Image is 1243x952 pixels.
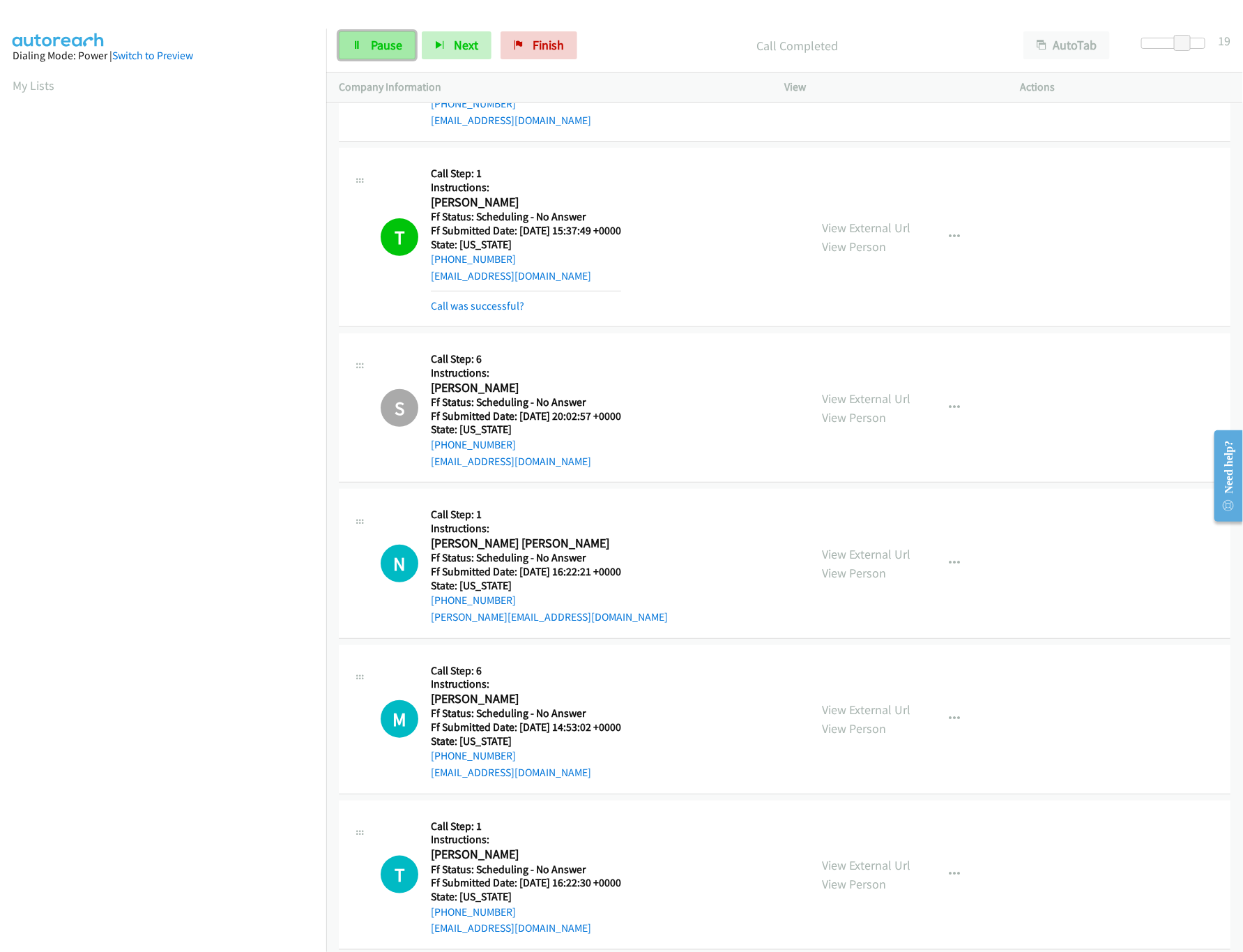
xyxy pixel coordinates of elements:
h2: [PERSON_NAME] [PERSON_NAME] [431,536,668,552]
a: [EMAIL_ADDRESS][DOMAIN_NAME] [431,766,591,779]
a: View External Url [823,391,911,407]
h5: Call Step: 6 [431,664,621,678]
a: [PHONE_NUMBER] [431,905,516,919]
iframe: Resource Center [1203,421,1243,531]
h5: Instructions: [431,522,668,536]
h5: State: [US_STATE] [431,734,621,748]
a: View External Url [823,220,911,236]
a: Switch to Preview [112,49,193,62]
h1: N [381,545,418,582]
h5: Ff Submitted Date: [DATE] 16:22:21 +0000 [431,565,668,579]
p: Actions [1020,79,1230,96]
a: Pause [339,31,415,59]
h5: Call Step: 6 [431,352,621,366]
h5: Ff Submitted Date: [DATE] 14:53:02 +0000 [431,720,621,734]
a: View Person [823,565,887,581]
h2: [PERSON_NAME] [431,847,621,863]
div: The call is yet to be attempted [381,545,418,582]
h5: Instructions: [431,181,621,195]
p: Call Completed [596,36,998,55]
div: The call has been skipped [381,389,418,427]
a: View Person [823,239,887,255]
a: [PHONE_NUMBER] [431,594,516,607]
a: View External Url [823,702,911,718]
a: [PERSON_NAME][EMAIL_ADDRESS][DOMAIN_NAME] [431,610,668,624]
p: Company Information [339,79,760,96]
h1: T [381,218,418,256]
a: [PHONE_NUMBER] [431,749,516,762]
a: [PHONE_NUMBER] [431,252,516,266]
a: [PHONE_NUMBER] [431,97,516,110]
a: Finish [501,31,577,59]
h1: M [381,700,418,738]
a: [EMAIL_ADDRESS][DOMAIN_NAME] [431,269,591,282]
h5: Ff Status: Scheduling - No Answer [431,707,621,720]
a: [EMAIL_ADDRESS][DOMAIN_NAME] [431,921,591,935]
a: View Person [823,720,887,736]
h5: Ff Status: Scheduling - No Answer [431,551,668,565]
div: The call is yet to be attempted [381,700,418,738]
p: View [785,79,996,96]
h5: State: [US_STATE] [431,423,621,437]
button: Next [422,31,491,59]
a: View External Url [823,546,911,562]
a: View Person [823,876,887,892]
button: AutoTab [1023,31,1110,59]
h5: Call Step: 1 [431,508,668,522]
h1: S [381,389,418,427]
h5: Ff Status: Scheduling - No Answer [431,395,621,409]
h5: Ff Submitted Date: [DATE] 16:22:30 +0000 [431,876,621,890]
h5: State: [US_STATE] [431,238,621,252]
h5: Ff Status: Scheduling - No Answer [431,210,621,224]
h5: Instructions: [431,833,621,847]
h5: State: [US_STATE] [431,579,668,593]
span: Pause [371,37,402,53]
h5: Call Step: 1 [431,819,621,833]
span: Next [454,37,478,53]
h5: Call Step: 1 [431,167,621,181]
h5: Ff Submitted Date: [DATE] 20:02:57 +0000 [431,409,621,423]
h5: Instructions: [431,677,621,691]
div: The call is yet to be attempted [381,856,418,893]
h2: [PERSON_NAME] [431,195,621,211]
div: Dialing Mode: Power | [13,47,314,64]
a: My Lists [13,77,54,93]
iframe: Dialpad [13,107,326,770]
a: [EMAIL_ADDRESS][DOMAIN_NAME] [431,114,591,127]
span: Finish [533,37,564,53]
h2: [PERSON_NAME] [431,380,621,396]
a: [PHONE_NUMBER] [431,438,516,451]
a: View Person [823,409,887,425]
h2: [PERSON_NAME] [431,691,621,707]
h5: Ff Status: Scheduling - No Answer [431,863,621,877]
a: View External Url [823,857,911,873]
a: Call was successful? [431,299,524,312]
a: [EMAIL_ADDRESS][DOMAIN_NAME] [431,455,591,468]
h5: Instructions: [431,366,621,380]
h5: State: [US_STATE] [431,890,621,904]
div: 19 [1218,31,1230,50]
h1: T [381,856,418,893]
h5: Ff Submitted Date: [DATE] 15:37:49 +0000 [431,224,621,238]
